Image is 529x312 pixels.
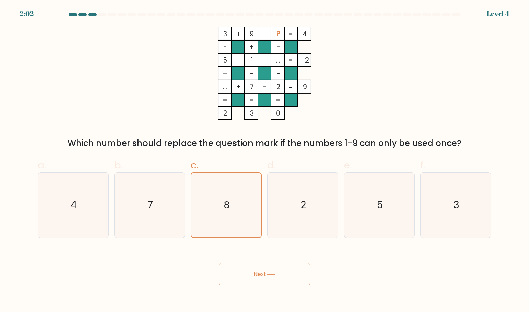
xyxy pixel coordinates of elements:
tspan: = [288,56,293,65]
tspan: - [276,42,280,52]
tspan: 5 [223,56,227,65]
tspan: - [276,69,280,78]
tspan: ? [276,29,280,39]
div: 2:02 [20,8,34,19]
tspan: 3 [223,29,227,39]
text: 4 [71,198,77,212]
tspan: - [263,82,267,92]
tspan: = [288,29,293,39]
text: 2 [301,198,306,212]
span: e. [344,158,352,172]
tspan: 7 [250,82,254,92]
tspan: 4 [303,29,307,39]
span: b. [114,158,123,172]
tspan: 9 [249,29,254,39]
div: Which number should replace the question mark if the numbers 1-9 can only be used once? [42,137,487,150]
tspan: - [223,42,227,52]
tspan: 0 [276,109,280,118]
span: f. [420,158,425,172]
text: 7 [148,198,153,212]
tspan: = [288,82,293,92]
tspan: + [249,42,254,52]
tspan: - [250,69,254,78]
tspan: -2 [301,56,309,65]
text: 8 [224,198,230,212]
tspan: - [237,56,241,65]
button: Next [219,263,310,285]
tspan: = [249,95,254,105]
tspan: + [223,69,227,78]
tspan: 2 [223,109,227,118]
tspan: = [223,95,227,105]
tspan: + [236,29,241,39]
div: Level 4 [487,8,509,19]
tspan: = [276,95,281,105]
tspan: ... [223,82,227,92]
text: 3 [453,198,459,212]
tspan: - [263,56,267,65]
text: 5 [377,198,383,212]
span: a. [38,158,46,172]
tspan: 9 [303,82,307,92]
span: c. [191,158,198,172]
tspan: - [263,29,267,39]
tspan: 1 [251,56,253,65]
tspan: 2 [276,82,280,92]
tspan: 3 [250,109,254,118]
tspan: + [236,82,241,92]
tspan: ... [276,56,280,65]
span: d. [267,158,276,172]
